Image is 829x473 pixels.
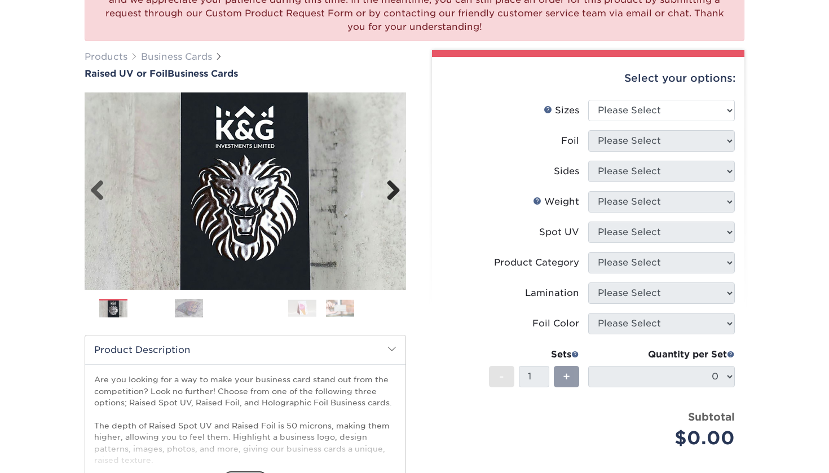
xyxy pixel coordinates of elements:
[597,425,735,452] div: $0.00
[250,294,279,322] img: Business Cards 05
[141,51,212,62] a: Business Cards
[539,226,579,239] div: Spot UV
[85,30,406,352] img: Raised UV or Foil 01
[175,298,203,318] img: Business Cards 03
[544,104,579,117] div: Sizes
[99,295,127,323] img: Business Cards 01
[213,294,241,322] img: Business Cards 04
[533,195,579,209] div: Weight
[554,165,579,178] div: Sides
[588,348,735,361] div: Quantity per Set
[532,317,579,330] div: Foil Color
[441,57,735,100] div: Select your options:
[137,294,165,322] img: Business Cards 02
[561,134,579,148] div: Foil
[525,286,579,300] div: Lamination
[85,51,127,62] a: Products
[85,68,406,79] a: Raised UV or FoilBusiness Cards
[326,299,354,317] img: Business Cards 07
[364,294,392,322] img: Business Cards 08
[85,68,406,79] h1: Business Cards
[563,368,570,385] span: +
[85,68,167,79] span: Raised UV or Foil
[499,368,504,385] span: -
[688,410,735,423] strong: Subtotal
[85,335,405,364] h2: Product Description
[489,348,579,361] div: Sets
[288,299,316,317] img: Business Cards 06
[494,256,579,269] div: Product Category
